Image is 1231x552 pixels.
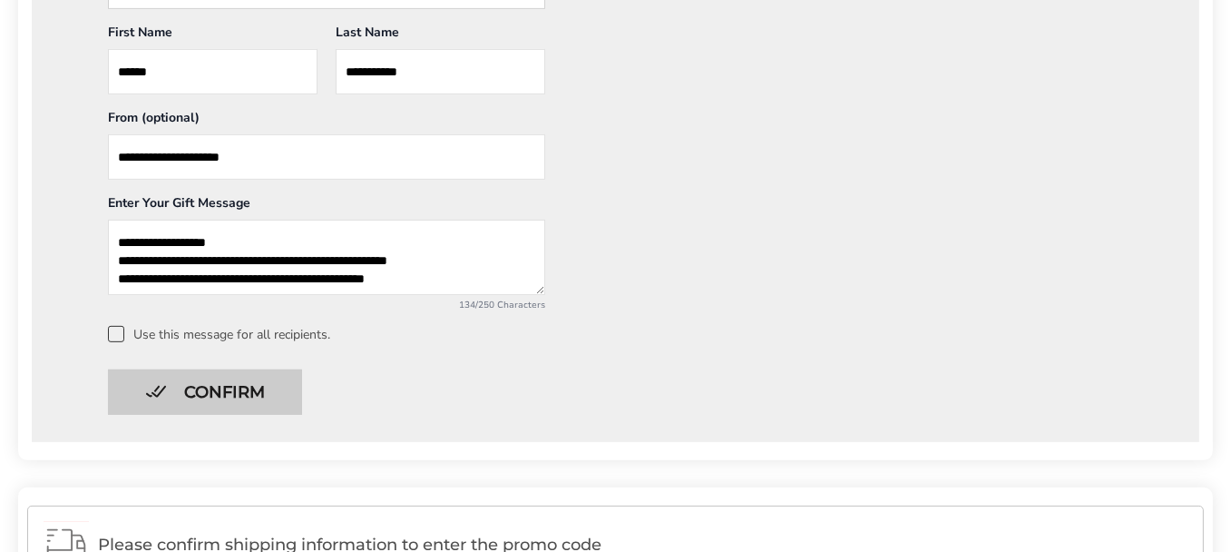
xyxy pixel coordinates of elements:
label: Use this message for all recipients. [108,326,1169,342]
div: From (optional) [108,109,545,134]
input: First Name [108,49,318,94]
button: Confirm button [108,370,302,415]
input: Last Name [336,49,545,94]
input: From [108,134,545,180]
div: Last Name [336,24,545,49]
div: 134/250 Characters [108,299,545,311]
div: First Name [108,24,318,49]
div: Enter Your Gift Message [108,194,545,220]
textarea: Add a message [108,220,545,295]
